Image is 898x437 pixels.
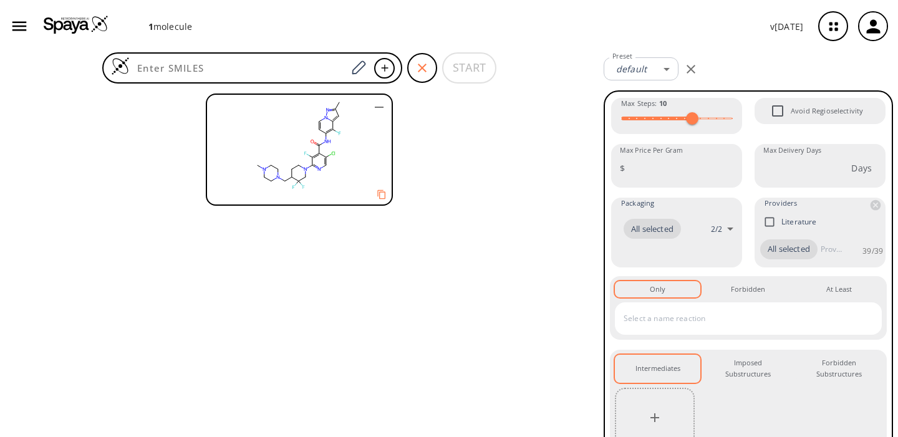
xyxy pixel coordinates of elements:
button: At Least [796,281,882,297]
span: Max Steps : [621,98,667,109]
span: Avoid Regioselectivity [791,105,863,117]
svg: CN1CCN(CC2CCN(CC2(F)F)C2=NC=C(Cl)C(C(=O)NC3=C(F)C4=CC(C)=NN4C=C3)=C2F)CC1 [207,95,390,194]
img: Logo Spaya [44,15,109,34]
p: $ [620,161,625,175]
p: 39 / 39 [862,246,883,256]
input: Provider name [818,239,845,259]
p: 2 / 2 [711,224,722,234]
strong: 10 [659,98,667,108]
span: Providers [765,198,797,210]
button: Forbidden Substructures [796,355,882,383]
strong: 1 [148,21,153,32]
input: Select a name reaction [620,309,857,329]
p: Days [851,161,872,175]
input: Enter SMILES [130,62,347,74]
span: Packaging [621,198,654,209]
button: Forbidden [705,281,791,297]
button: Intermediates [615,355,700,383]
div: Forbidden Substructures [806,357,872,380]
img: Logo Spaya [111,57,130,75]
div: Intermediates [635,363,680,374]
p: Literature [781,216,817,227]
p: v [DATE] [770,20,803,33]
span: All selected [760,243,818,256]
div: Only [650,284,665,295]
div: At Least [826,284,852,295]
div: Imposed Substructures [715,357,781,380]
button: Only [615,281,700,297]
label: Max Price Per Gram [620,146,683,155]
span: Avoid Regioselectivity [765,98,791,124]
button: Imposed Substructures [705,355,791,383]
span: All selected [624,223,681,236]
div: Forbidden [731,284,765,295]
p: molecule [148,20,192,33]
button: Copy to clipboard [372,185,392,204]
em: default [616,63,647,75]
label: Max Delivery Days [763,146,821,155]
label: Preset [612,52,632,61]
